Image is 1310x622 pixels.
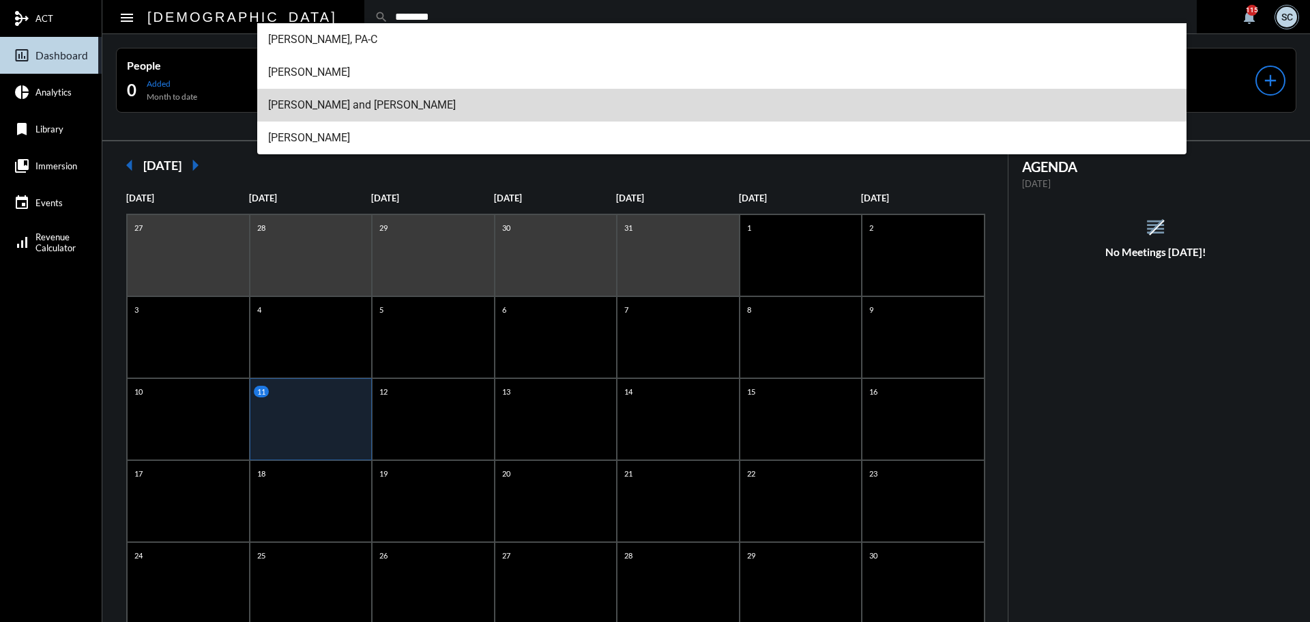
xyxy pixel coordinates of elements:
[376,386,391,397] p: 12
[376,550,391,561] p: 26
[621,468,636,479] p: 21
[744,386,759,397] p: 15
[35,124,63,135] span: Library
[131,304,142,315] p: 3
[14,195,30,211] mat-icon: event
[499,550,514,561] p: 27
[147,6,337,28] h2: [DEMOGRAPHIC_DATA]
[376,222,391,234] p: 29
[621,386,636,397] p: 14
[119,10,135,26] mat-icon: Side nav toggle icon
[494,193,617,203] p: [DATE]
[147,91,197,102] p: Month to date
[375,10,388,24] mat-icon: search
[126,193,249,203] p: [DATE]
[744,550,759,561] p: 29
[113,3,141,31] button: Toggle sidenav
[131,550,146,561] p: 24
[616,193,739,203] p: [DATE]
[1144,216,1167,238] mat-icon: reorder
[268,56,1176,89] span: [PERSON_NAME]
[371,193,494,203] p: [DATE]
[1241,9,1257,25] mat-icon: notifications
[268,89,1176,122] span: [PERSON_NAME] and [PERSON_NAME]
[866,222,877,234] p: 2
[1247,5,1257,16] div: 115
[254,304,265,315] p: 4
[744,304,755,315] p: 8
[35,87,72,98] span: Analytics
[14,158,30,174] mat-icon: collections_bookmark
[14,234,30,251] mat-icon: signal_cellular_alt
[376,468,391,479] p: 19
[35,231,76,253] span: Revenue Calculator
[35,49,88,61] span: Dashboard
[181,152,209,179] mat-icon: arrow_right
[499,386,514,397] p: 13
[1277,7,1297,27] div: SC
[1008,246,1304,258] h5: No Meetings [DATE]!
[14,10,30,27] mat-icon: mediation
[268,23,1176,56] span: [PERSON_NAME], PA-C
[254,386,269,397] p: 11
[35,13,53,24] span: ACT
[254,222,269,234] p: 28
[35,197,63,208] span: Events
[116,152,143,179] mat-icon: arrow_left
[499,222,514,234] p: 30
[739,193,862,203] p: [DATE]
[131,468,146,479] p: 17
[499,304,510,315] p: 6
[254,468,269,479] p: 18
[866,468,881,479] p: 23
[621,222,636,234] p: 31
[1261,71,1280,90] mat-icon: add
[131,222,146,234] p: 27
[127,79,136,101] h2: 0
[14,84,30,100] mat-icon: pie_chart
[861,193,984,203] p: [DATE]
[127,59,360,72] p: People
[866,304,877,315] p: 9
[621,304,632,315] p: 7
[35,160,77,171] span: Immersion
[1022,178,1290,189] p: [DATE]
[131,386,146,397] p: 10
[499,468,514,479] p: 20
[147,79,197,89] p: Added
[14,121,30,137] mat-icon: bookmark
[744,468,759,479] p: 22
[143,158,181,173] h2: [DATE]
[254,550,269,561] p: 25
[866,386,881,397] p: 16
[1022,158,1290,175] h2: AGENDA
[621,550,636,561] p: 28
[249,193,372,203] p: [DATE]
[268,122,1176,154] span: [PERSON_NAME]
[14,47,30,63] mat-icon: insert_chart_outlined
[376,304,387,315] p: 5
[866,550,881,561] p: 30
[744,222,755,234] p: 1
